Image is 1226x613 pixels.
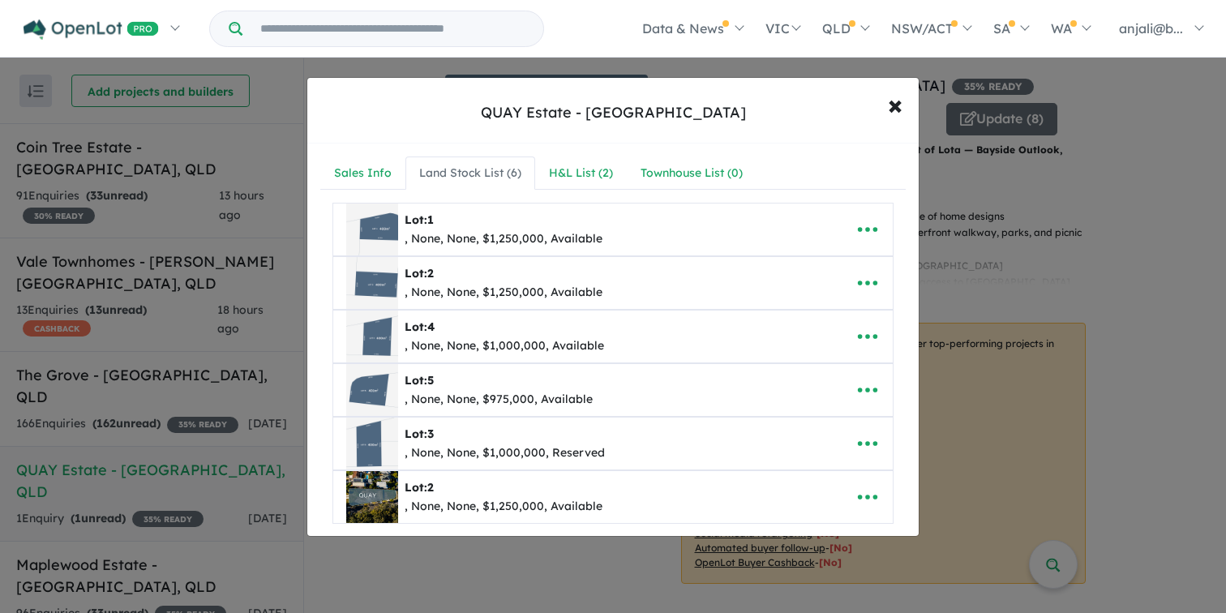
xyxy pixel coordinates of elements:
img: QUAY%20Estate%20-%20Lota%20-%20Lot%202___580_m_1758158340.jpg [346,471,398,523]
div: H&L List ( 2 ) [549,164,613,183]
div: , None, None, $975,000, Available [405,390,593,409]
div: QUAY Estate - [GEOGRAPHIC_DATA] [481,102,746,123]
b: Lot: [405,266,434,281]
b: Lot: [405,373,434,388]
span: 3 [427,427,434,441]
b: Lot: [405,427,434,441]
span: 5 [427,373,434,388]
span: 2 [427,266,434,281]
div: , None, None, $1,000,000, Reserved [405,444,605,463]
img: QUAY%20Estate%20-%20Lota%20-%20Lot%203___495_m_1758091020.png [346,418,398,469]
div: , None, None, $1,250,000, Available [405,229,602,249]
span: 2 [427,480,434,495]
img: QUAY%20Estate%20-%20Lota%20-%20Lot%201___493_m_1758090960.png [346,204,398,255]
div: , None, None, $1,000,000, Available [405,337,604,356]
div: Sales Info [334,164,392,183]
img: QUAY%20Estate%20-%20Lota%20-%20Lot%202___494_m_1758091020.png [346,257,398,309]
span: 1 [427,212,434,227]
div: Land Stock List ( 6 ) [419,164,521,183]
span: × [888,87,902,122]
b: Lot: [405,319,435,334]
div: , None, None, $1,250,000, Available [405,283,602,302]
img: QUAY%20Estate%20-%20Lota%20-%20Lot%204___496_m_1758092820.png [346,311,398,362]
b: Lot: [405,212,434,227]
b: Lot: [405,480,434,495]
img: Openlot PRO Logo White [24,19,159,40]
div: Townhouse List ( 0 ) [641,164,743,183]
span: 4 [427,319,435,334]
img: QUAY%20Estate%20-%20Lota%20-%20Lot%205___497_m_1758090960.png [346,364,398,416]
span: anjali@b... [1119,20,1183,36]
div: , None, None, $1,250,000, Available [405,497,602,517]
input: Try estate name, suburb, builder or developer [246,11,540,46]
